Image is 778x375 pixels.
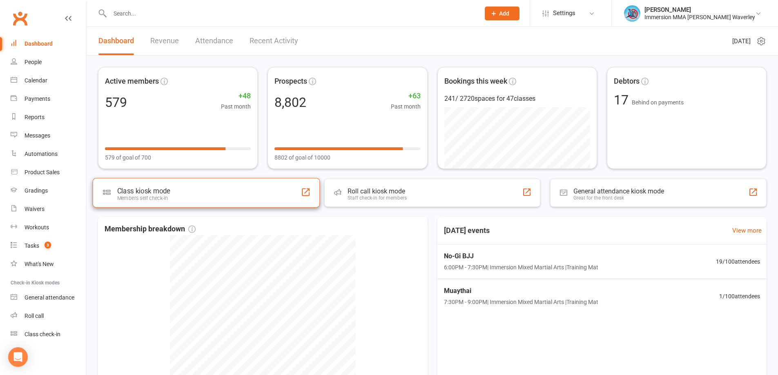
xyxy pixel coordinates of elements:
[644,13,755,21] div: Immersion MMA [PERSON_NAME] Waverley
[716,257,760,266] span: 19 / 100 attendees
[573,187,664,195] div: General attendance kiosk mode
[11,53,86,71] a: People
[25,114,45,120] div: Reports
[348,187,407,195] div: Roll call kiosk mode
[732,36,751,46] span: [DATE]
[644,6,755,13] div: [PERSON_NAME]
[221,102,251,111] span: Past month
[11,126,86,145] a: Messages
[107,8,474,19] input: Search...
[10,8,30,29] a: Clubworx
[444,93,590,104] div: 241 / 2720 spaces for 47 classes
[573,195,664,201] div: Great for the front desk
[25,169,60,175] div: Product Sales
[274,153,330,162] span: 8802 of goal of 10000
[632,99,684,106] span: Behind on payments
[25,242,39,249] div: Tasks
[25,59,42,65] div: People
[45,242,51,249] span: 3
[348,195,407,201] div: Staff check-in for members
[25,331,60,337] div: Class check-in
[105,223,196,235] span: Membership breakdown
[274,75,307,87] span: Prospects
[105,153,151,162] span: 579 of goal of 700
[11,163,86,182] a: Product Sales
[25,151,58,157] div: Automations
[274,96,306,109] div: 8,802
[719,292,760,301] span: 1 / 100 attendees
[25,206,45,212] div: Waivers
[105,75,159,87] span: Active members
[98,27,134,55] a: Dashboard
[732,226,762,235] a: View more
[25,224,49,231] div: Workouts
[221,90,251,102] span: +48
[614,75,640,87] span: Debtors
[499,10,509,17] span: Add
[444,286,598,296] span: Muaythai
[391,90,421,102] span: +63
[25,261,54,267] div: What's New
[11,182,86,200] a: Gradings
[11,71,86,90] a: Calendar
[444,75,507,87] span: Bookings this week
[11,90,86,108] a: Payments
[444,297,598,306] span: 7:30PM - 9:00PM | Immersion Mixed Martial Arts | Training Mat
[11,145,86,163] a: Automations
[553,4,575,22] span: Settings
[11,255,86,273] a: What's New
[437,223,496,238] h3: [DATE] events
[444,263,598,272] span: 6:00PM - 7:30PM | Immersion Mixed Martial Arts | Training Mat
[11,325,86,344] a: Class kiosk mode
[485,7,519,20] button: Add
[25,95,50,102] div: Payments
[25,187,48,194] div: Gradings
[105,96,127,109] div: 579
[8,347,28,367] div: Open Intercom Messenger
[614,92,632,108] span: 17
[11,307,86,325] a: Roll call
[11,35,86,53] a: Dashboard
[25,294,74,301] div: General attendance
[624,5,640,22] img: thumb_image1698714326.png
[25,313,44,319] div: Roll call
[11,200,86,218] a: Waivers
[11,218,86,237] a: Workouts
[391,102,421,111] span: Past month
[117,195,170,201] div: Members self check-in
[117,187,170,195] div: Class kiosk mode
[195,27,233,55] a: Attendance
[11,288,86,307] a: General attendance kiosk mode
[250,27,298,55] a: Recent Activity
[25,132,50,139] div: Messages
[150,27,179,55] a: Revenue
[11,237,86,255] a: Tasks 3
[25,77,47,84] div: Calendar
[11,108,86,126] a: Reports
[25,40,53,47] div: Dashboard
[444,251,598,262] span: No-Gi BJJ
